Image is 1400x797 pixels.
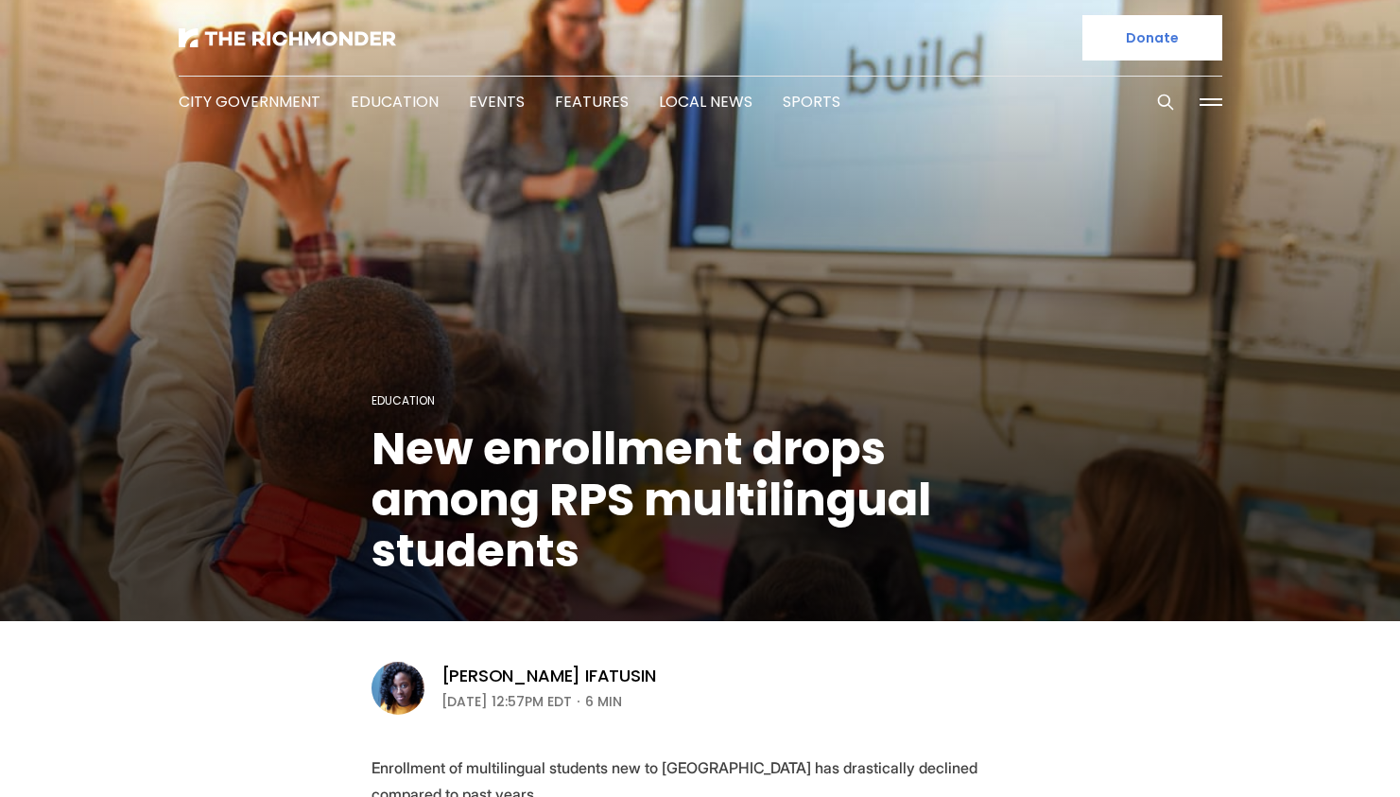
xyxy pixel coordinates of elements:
[372,424,1029,577] h1: New enrollment drops among RPS multilingual students
[1082,15,1222,61] a: Donate
[783,91,840,113] a: Sports
[372,662,424,715] img: Victoria A. Ifatusin
[469,91,525,113] a: Events
[441,690,572,713] time: [DATE] 12:57PM EDT
[179,91,320,113] a: City Government
[179,28,396,47] img: The Richmonder
[1240,704,1400,797] iframe: portal-trigger
[372,392,435,408] a: Education
[441,665,656,687] a: [PERSON_NAME] Ifatusin
[659,91,752,113] a: Local News
[555,91,629,113] a: Features
[585,690,622,713] span: 6 min
[351,91,439,113] a: Education
[1151,88,1180,116] button: Search this site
